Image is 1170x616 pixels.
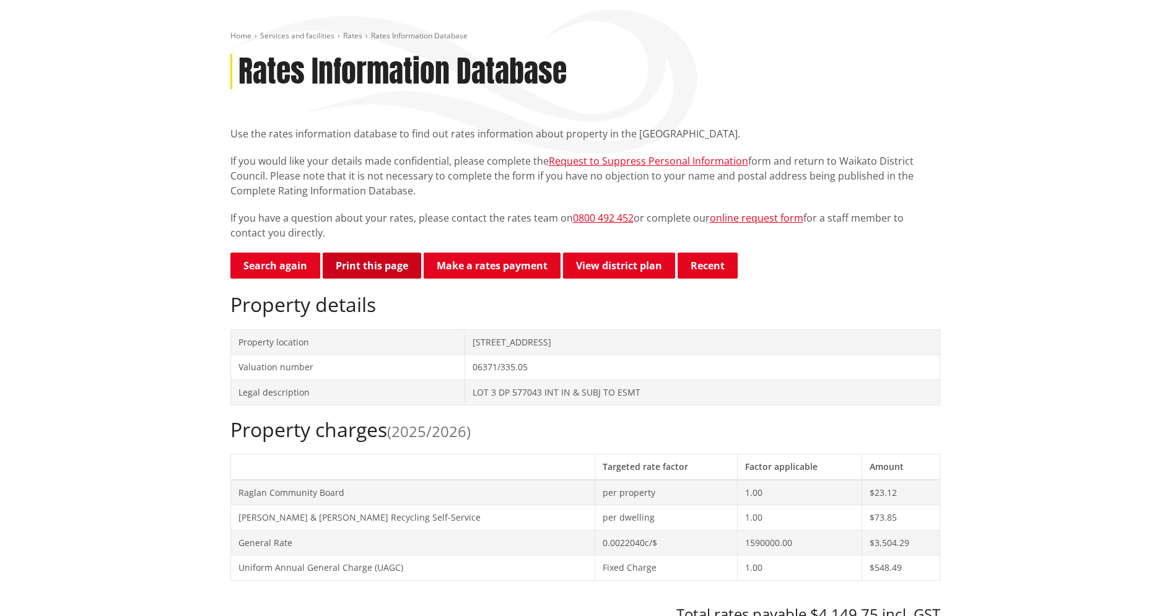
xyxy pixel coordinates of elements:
[595,530,737,555] td: 0.0022040c/$
[230,253,320,279] a: Search again
[230,418,940,441] h2: Property charges
[737,555,862,581] td: 1.00
[260,30,334,41] a: Services and facilities
[595,480,737,505] td: per property
[862,505,940,531] td: $73.85
[230,480,595,505] td: Raglan Community Board
[230,293,940,316] h2: Property details
[230,505,595,531] td: [PERSON_NAME] & [PERSON_NAME] Recycling Self-Service
[230,530,595,555] td: General Rate
[323,253,421,279] button: Print this page
[862,555,940,581] td: $548.49
[465,355,940,380] td: 06371/335.05
[737,530,862,555] td: 1590000.00
[465,329,940,355] td: [STREET_ADDRESS]
[862,530,940,555] td: $3,504.29
[710,211,803,225] a: online request form
[230,154,940,198] p: If you would like your details made confidential, please complete the form and return to Waikato ...
[230,329,465,355] td: Property location
[549,154,748,168] a: Request to Suppress Personal Information
[737,454,862,479] th: Factor applicable
[862,480,940,505] td: $23.12
[595,454,737,479] th: Targeted rate factor
[465,380,940,405] td: LOT 3 DP 577043 INT IN & SUBJ TO ESMT
[230,126,940,141] p: Use the rates information database to find out rates information about property in the [GEOGRAPHI...
[573,211,634,225] a: 0800 492 452
[230,30,251,41] a: Home
[862,454,940,479] th: Amount
[678,253,738,279] button: Recent
[371,30,468,41] span: Rates Information Database
[387,421,471,441] span: (2025/2026)
[230,555,595,581] td: Uniform Annual General Charge (UAGC)
[230,210,940,240] p: If you have a question about your rates, please contact the rates team on or complete our for a s...
[238,54,567,90] h1: Rates Information Database
[424,253,561,279] a: Make a rates payment
[595,505,737,531] td: per dwelling
[563,253,675,279] a: View district plan
[343,30,362,41] a: Rates
[230,355,465,380] td: Valuation number
[595,555,737,581] td: Fixed Charge
[230,380,465,405] td: Legal description
[230,31,940,41] nav: breadcrumb
[737,505,862,531] td: 1.00
[737,480,862,505] td: 1.00
[1113,564,1158,609] iframe: Messenger Launcher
